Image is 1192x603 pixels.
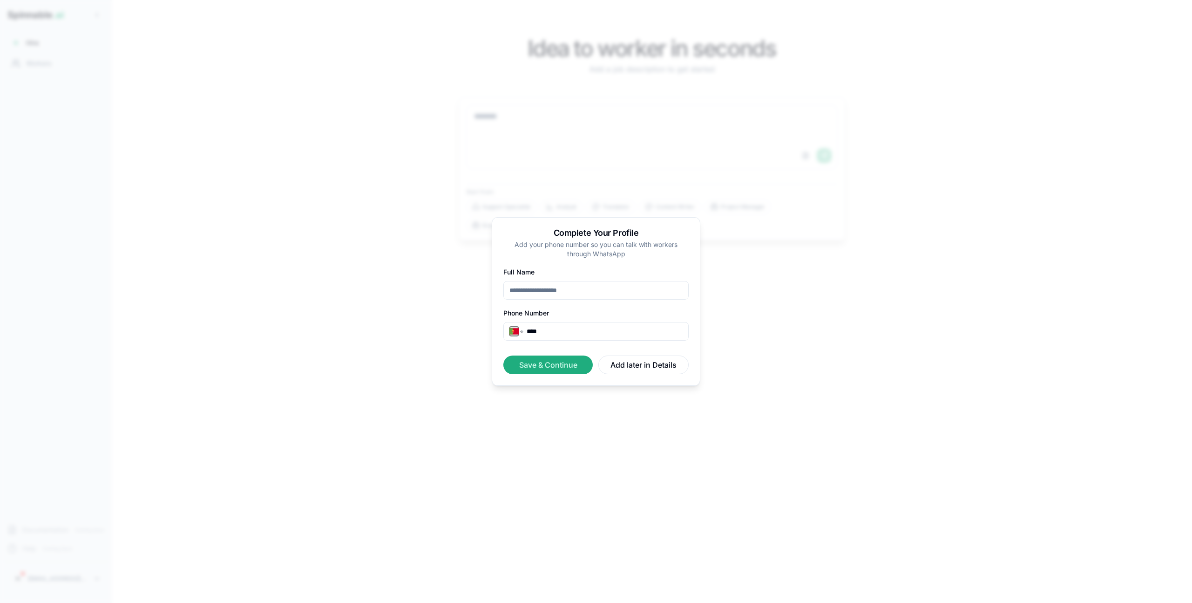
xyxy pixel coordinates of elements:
label: Phone Number [503,309,549,317]
h2: Complete Your Profile [503,229,689,237]
button: Save & Continue [503,356,593,374]
p: Add your phone number so you can talk with workers through WhatsApp [503,240,689,259]
label: Full Name [503,268,535,276]
button: Add later in Details [598,356,689,374]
